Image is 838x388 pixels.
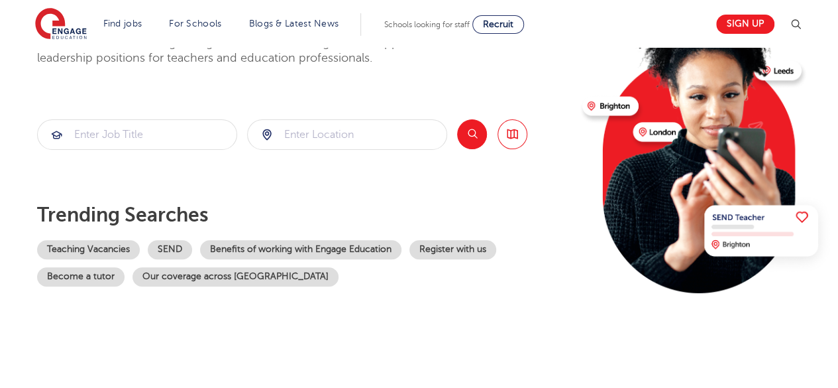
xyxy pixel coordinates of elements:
span: Recruit [483,19,513,29]
a: For Schools [169,19,221,29]
a: Teaching Vacancies [37,240,140,259]
a: Recruit [472,15,524,34]
a: Sign up [716,15,774,34]
a: Register with us [409,240,496,259]
span: Schools looking for staff [384,20,470,29]
a: Find jobs [103,19,142,29]
a: Become a tutor [37,267,125,287]
div: Submit [247,119,447,150]
a: Blogs & Latest News [249,19,339,29]
p: Welcome to the fastest-growing database of teaching, SEND, support and leadership positions for t... [37,35,474,66]
div: Submit [37,119,237,150]
img: Engage Education [35,8,87,41]
input: Submit [248,120,446,149]
button: Search [457,119,487,149]
a: Benefits of working with Engage Education [200,240,401,259]
input: Submit [38,120,236,149]
a: Our coverage across [GEOGRAPHIC_DATA] [132,267,339,287]
p: Trending searches [37,203,572,227]
a: SEND [148,240,192,259]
